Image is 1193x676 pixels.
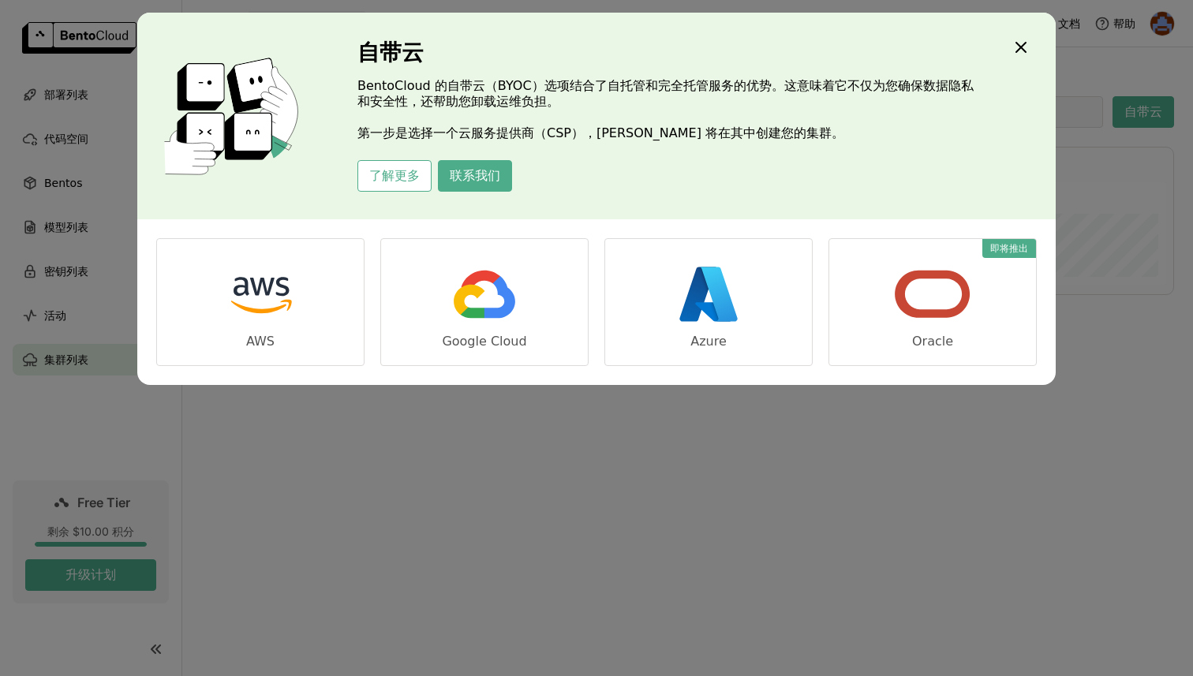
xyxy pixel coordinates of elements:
[1012,38,1030,60] div: Close
[604,238,813,366] a: Azure
[137,13,1056,385] div: dialog
[438,160,512,192] button: 联系我们
[982,239,1036,258] div: 即将推出
[828,238,1037,366] a: 即将推出Oracle
[150,57,320,175] img: cover onboarding
[445,255,524,334] img: gcp
[669,255,748,334] img: azure
[221,255,300,334] img: aws
[246,334,275,349] div: AWS
[357,78,981,141] p: BentoCloud 的自带云（BYOC）选项结合了自托管和完全托管服务的优势。这意味着它不仅为您确保数据隐私和安全性，还帮助您卸载运维负担。 第一步是选择一个云服务提供商（CSP），[PERS...
[912,334,953,349] div: Oracle
[380,238,589,366] a: Google Cloud
[893,255,972,334] img: oracle
[357,160,432,192] button: 了解更多
[442,334,526,349] div: Google Cloud
[690,334,727,349] div: Azure
[357,40,981,65] h3: 自带云
[156,238,365,366] a: AWS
